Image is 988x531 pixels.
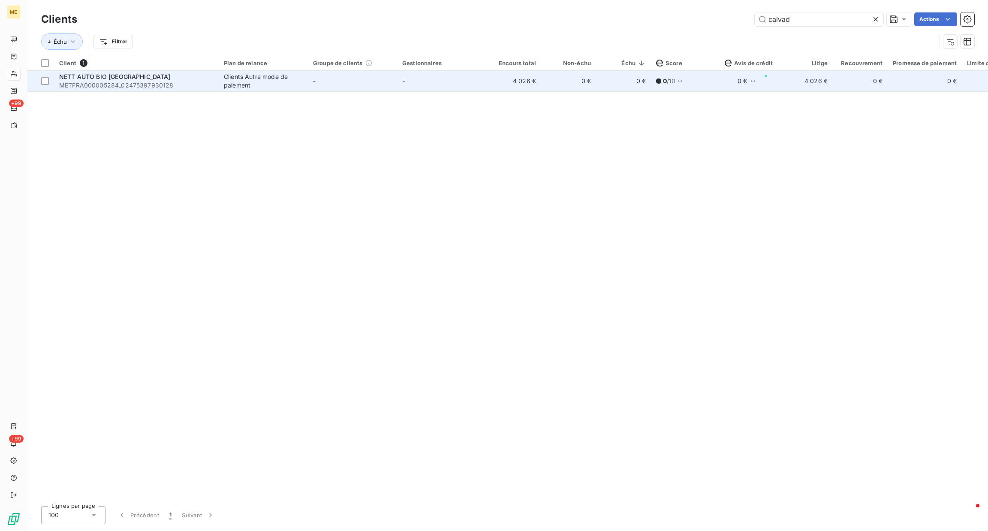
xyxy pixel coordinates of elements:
[656,60,682,66] span: Score
[9,100,24,107] span: +99
[80,59,87,67] span: 1
[54,38,67,45] span: Échu
[164,506,177,524] button: 1
[402,77,405,84] span: -
[738,77,747,85] span: 0 €
[169,511,172,519] span: 1
[546,60,591,66] div: Non-échu
[112,506,164,524] button: Précédent
[7,512,21,526] img: Logo LeanPay
[959,502,979,522] iframe: Intercom live chat
[41,12,77,27] h3: Clients
[177,506,220,524] button: Suivant
[59,73,171,80] span: NETT AUTO BIO [GEOGRAPHIC_DATA]
[313,77,316,84] span: -
[93,35,133,48] button: Filtrer
[601,60,646,66] div: Échu
[48,511,59,519] span: 100
[7,5,21,19] div: ME
[778,71,833,91] td: 4 026 €
[7,101,20,115] a: +99
[224,60,303,66] div: Plan de relance
[224,72,303,90] div: Clients Autre mode de paiement
[888,71,962,91] td: 0 €
[402,60,481,66] div: Gestionnaires
[833,71,888,91] td: 0 €
[41,33,83,50] button: Échu
[313,60,363,66] span: Groupe de clients
[893,60,957,66] div: Promesse de paiement
[663,77,676,85] span: / 10
[541,71,596,91] td: 0 €
[486,71,541,91] td: 4 026 €
[755,12,883,26] input: Rechercher
[59,60,76,66] span: Client
[663,77,667,84] span: 0
[914,12,957,26] button: Actions
[596,71,651,91] td: 0 €
[59,81,214,90] span: METFRA000005284_02475397930128
[491,60,536,66] div: Encours total
[9,435,24,443] span: +99
[783,60,828,66] div: Litige
[838,60,883,66] div: Recouvrement
[725,60,773,66] span: Avis de crédit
